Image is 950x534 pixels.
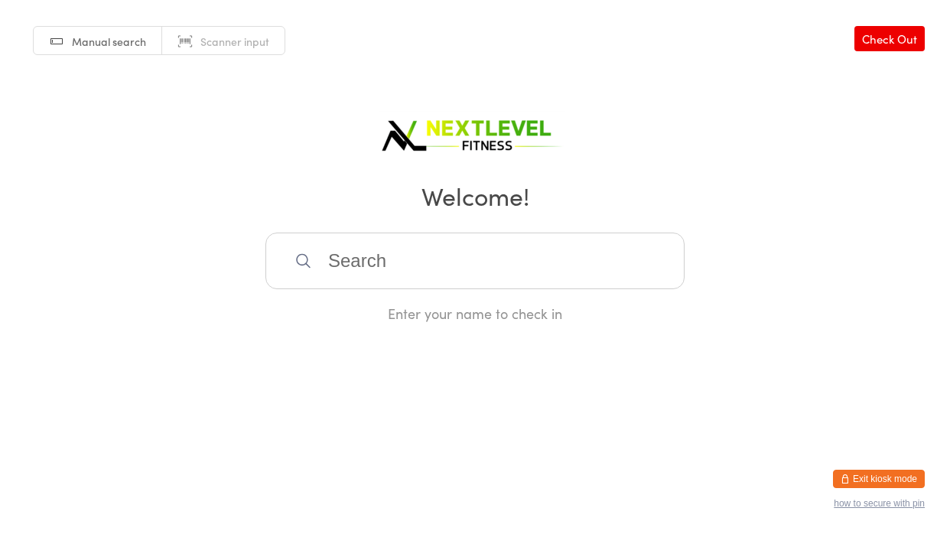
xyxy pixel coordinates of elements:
[72,34,146,49] span: Manual search
[379,107,571,157] img: Next Level Fitness
[834,498,925,509] button: how to secure with pin
[833,470,925,488] button: Exit kiosk mode
[854,26,925,51] a: Check Out
[200,34,269,49] span: Scanner input
[15,178,935,213] h2: Welcome!
[265,233,685,289] input: Search
[265,304,685,323] div: Enter your name to check in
